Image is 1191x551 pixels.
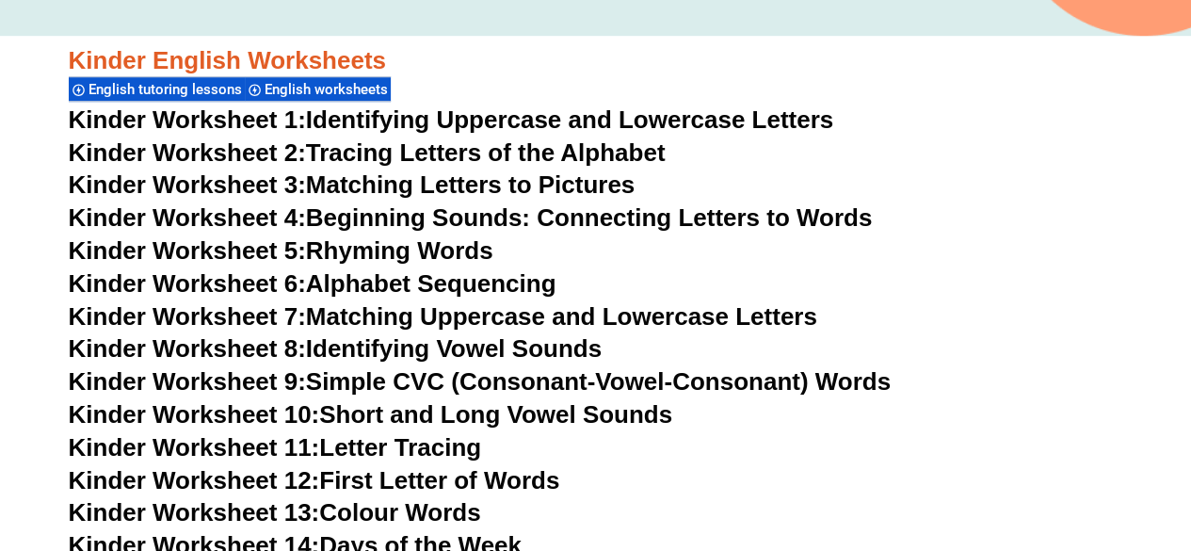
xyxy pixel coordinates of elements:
[69,203,306,232] span: Kinder Worksheet 4:
[69,498,481,527] a: Kinder Worksheet 13:Colour Words
[69,45,1123,77] h3: Kinder English Worksheets
[69,76,245,102] div: English tutoring lessons
[69,105,834,134] a: Kinder Worksheet 1:Identifying Uppercase and Lowercase Letters
[69,334,602,363] a: Kinder Worksheet 8:Identifying Vowel Sounds
[245,76,391,102] div: English worksheets
[265,81,394,98] span: English worksheets
[69,466,320,494] span: Kinder Worksheet 12:
[69,138,666,167] a: Kinder Worksheet 2:Tracing Letters of the Alphabet
[69,236,306,265] span: Kinder Worksheet 5:
[69,236,493,265] a: Kinder Worksheet 5:Rhyming Words
[89,81,248,98] span: English tutoring lessons
[69,498,320,527] span: Kinder Worksheet 13:
[69,334,306,363] span: Kinder Worksheet 8:
[69,433,482,462] a: Kinder Worksheet 11:Letter Tracing
[69,170,636,199] a: Kinder Worksheet 3:Matching Letters to Pictures
[69,302,306,331] span: Kinder Worksheet 7:
[69,269,306,298] span: Kinder Worksheet 6:
[69,400,320,429] span: Kinder Worksheet 10:
[69,466,560,494] a: Kinder Worksheet 12:First Letter of Words
[69,170,306,199] span: Kinder Worksheet 3:
[69,400,673,429] a: Kinder Worksheet 10:Short and Long Vowel Sounds
[69,203,873,232] a: Kinder Worksheet 4:Beginning Sounds: Connecting Letters to Words
[69,269,556,298] a: Kinder Worksheet 6:Alphabet Sequencing
[69,367,306,396] span: Kinder Worksheet 9:
[69,105,306,134] span: Kinder Worksheet 1:
[69,302,817,331] a: Kinder Worksheet 7:Matching Uppercase and Lowercase Letters
[877,338,1191,551] iframe: Chat Widget
[69,433,320,462] span: Kinder Worksheet 11:
[69,367,891,396] a: Kinder Worksheet 9:Simple CVC (Consonant-Vowel-Consonant) Words
[69,138,306,167] span: Kinder Worksheet 2:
